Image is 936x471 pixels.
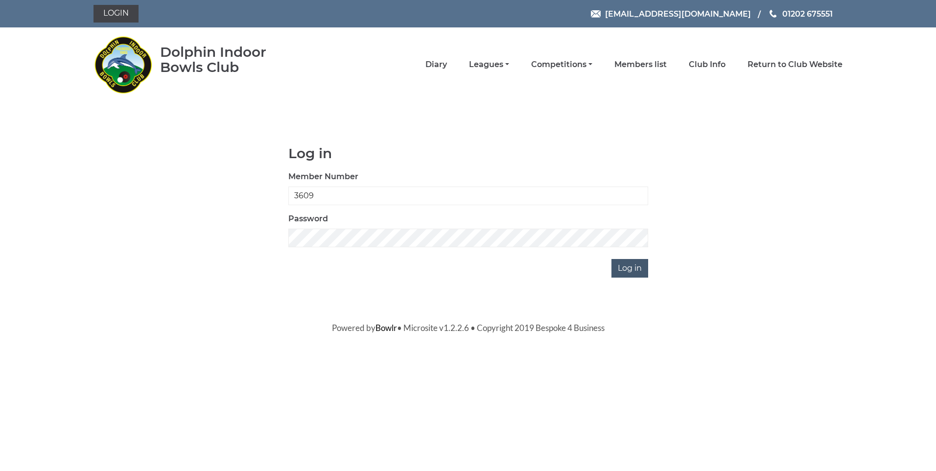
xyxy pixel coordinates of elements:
span: 01202 675551 [782,9,833,18]
a: Leagues [469,59,509,70]
label: Password [288,213,328,225]
a: Phone us 01202 675551 [768,8,833,20]
span: Powered by • Microsite v1.2.2.6 • Copyright 2019 Bespoke 4 Business [332,323,605,333]
a: Bowlr [375,323,397,333]
a: Return to Club Website [748,59,842,70]
a: Email [EMAIL_ADDRESS][DOMAIN_NAME] [591,8,751,20]
a: Members list [614,59,667,70]
img: Email [591,10,601,18]
img: Phone us [770,10,776,18]
a: Competitions [531,59,592,70]
div: Dolphin Indoor Bowls Club [160,45,298,75]
a: Club Info [689,59,725,70]
span: [EMAIL_ADDRESS][DOMAIN_NAME] [605,9,751,18]
input: Log in [611,259,648,278]
label: Member Number [288,171,358,183]
h1: Log in [288,146,648,161]
img: Dolphin Indoor Bowls Club [94,30,152,99]
a: Login [94,5,139,23]
a: Diary [425,59,447,70]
